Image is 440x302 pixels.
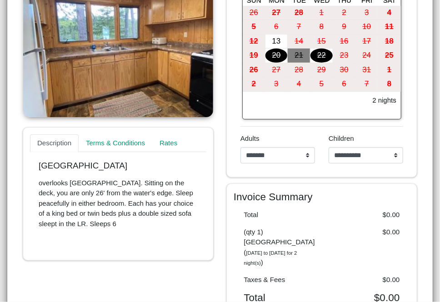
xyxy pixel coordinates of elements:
[333,77,356,92] button: 6
[378,20,401,35] button: 11
[333,20,356,35] button: 9
[240,134,260,142] span: Adults
[322,210,407,220] div: $0.00
[265,20,288,35] button: 6
[333,49,356,63] button: 23
[333,35,355,49] div: 16
[39,178,198,229] p: overlooks [GEOGRAPHIC_DATA]. Sitting on the deck, you are only 26' from the water's edge. Sleep p...
[378,63,401,78] button: 1
[378,35,400,49] div: 18
[378,49,401,63] button: 25
[378,77,400,91] div: 8
[237,210,322,220] div: Total
[310,49,333,63] div: 22
[310,35,333,49] div: 15
[288,6,310,20] button: 28
[265,63,288,78] button: 27
[356,63,379,78] button: 31
[244,250,297,266] i: [DATE] to [DATE] for 2 night(s)
[234,191,410,203] h4: Invoice Summary
[265,35,288,49] button: 13
[356,77,378,91] div: 7
[310,6,333,20] button: 1
[333,63,356,78] button: 30
[288,63,310,77] div: 28
[310,63,333,77] div: 29
[288,20,310,35] button: 7
[288,77,310,92] button: 4
[356,6,379,20] button: 3
[356,49,379,63] button: 24
[333,49,355,63] div: 23
[237,227,322,268] div: (qty 1) [GEOGRAPHIC_DATA] ( )
[378,63,400,77] div: 1
[243,63,265,77] div: 26
[243,77,265,91] div: 2
[265,20,288,34] div: 6
[288,63,310,78] button: 28
[288,77,310,91] div: 4
[372,96,396,104] h6: 2 nights
[288,49,310,63] button: 21
[237,275,322,285] div: Taxes & Fees
[265,6,288,20] button: 27
[265,77,288,91] div: 3
[333,63,355,77] div: 30
[310,20,333,34] div: 8
[288,20,310,34] div: 7
[356,20,379,35] button: 10
[243,6,265,20] button: 26
[243,63,265,78] button: 26
[243,77,265,92] button: 2
[265,6,288,20] div: 27
[322,227,407,268] div: $0.00
[310,49,333,63] button: 22
[265,63,288,77] div: 27
[310,77,333,91] div: 5
[378,49,400,63] div: 25
[310,77,333,92] button: 5
[356,20,378,34] div: 10
[310,63,333,78] button: 29
[288,35,310,49] button: 14
[243,20,265,35] button: 5
[356,63,378,77] div: 31
[152,134,185,153] a: Rates
[310,35,333,49] button: 15
[322,275,407,285] div: $0.00
[378,6,401,20] button: 4
[378,6,400,20] div: 4
[243,49,265,63] button: 19
[333,77,355,91] div: 6
[39,161,198,171] p: [GEOGRAPHIC_DATA]
[243,20,265,34] div: 5
[333,6,356,20] button: 2
[378,35,401,49] button: 18
[356,35,379,49] button: 17
[378,20,400,34] div: 11
[333,6,355,20] div: 2
[378,77,401,92] button: 8
[79,134,152,153] a: Terms & Conditions
[265,49,288,63] div: 20
[356,77,379,92] button: 7
[265,35,288,49] div: 13
[310,6,333,20] div: 1
[265,77,288,92] button: 3
[333,35,356,49] button: 16
[30,134,79,153] a: Description
[329,134,354,142] span: Children
[310,20,333,35] button: 8
[243,35,265,49] button: 12
[265,49,288,63] button: 20
[333,20,355,34] div: 9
